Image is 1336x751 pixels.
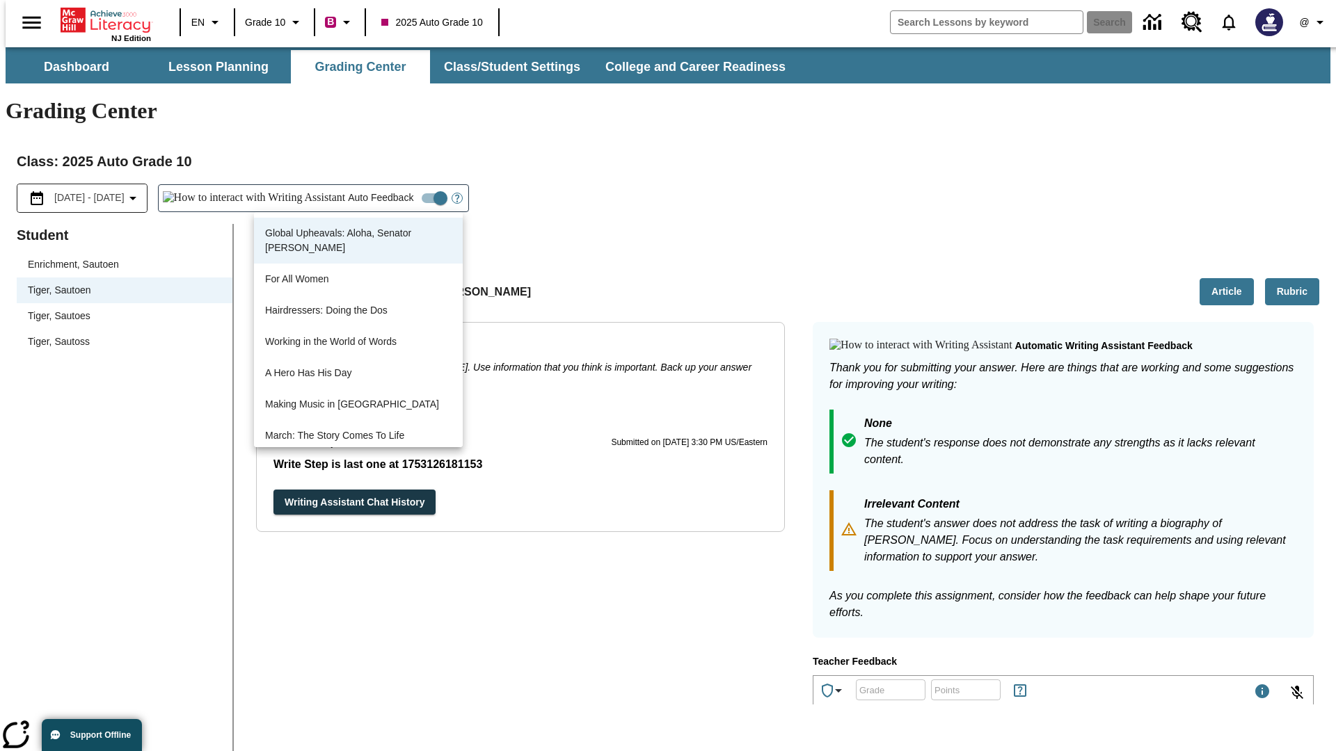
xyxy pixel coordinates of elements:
p: Global Upheavals: Aloha, Senator [PERSON_NAME] [265,226,452,255]
p: Working in the World of Words [265,334,452,349]
p: March: The Story Comes To Life [265,428,452,443]
p: Hairdressers: Doing the Dos [265,303,452,318]
body: Type your response here. [6,11,203,24]
p: For All Women [265,272,452,286]
p: A Hero Has His Day [265,366,452,380]
p: Making Music in [GEOGRAPHIC_DATA] [265,397,452,412]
